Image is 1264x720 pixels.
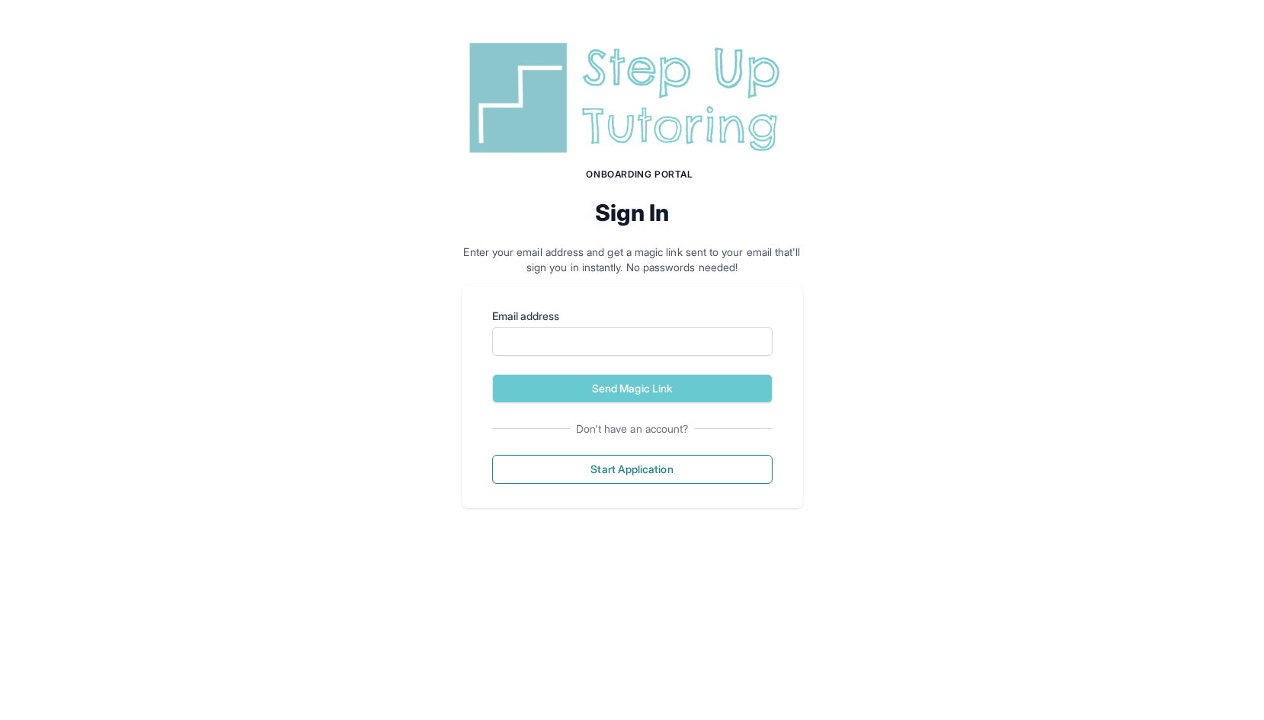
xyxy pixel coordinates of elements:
button: Send Magic Link [492,374,773,403]
img: Step Up Tutoring horizontal logo [462,37,803,159]
label: Email address [492,309,773,324]
span: Don't have an account? [570,421,695,437]
p: Enter your email address and get a magic link sent to your email that'll sign you in instantly. N... [462,245,803,275]
h1: Onboarding Portal [477,168,803,181]
h2: Sign In [462,199,803,226]
button: Start Application [492,455,773,484]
